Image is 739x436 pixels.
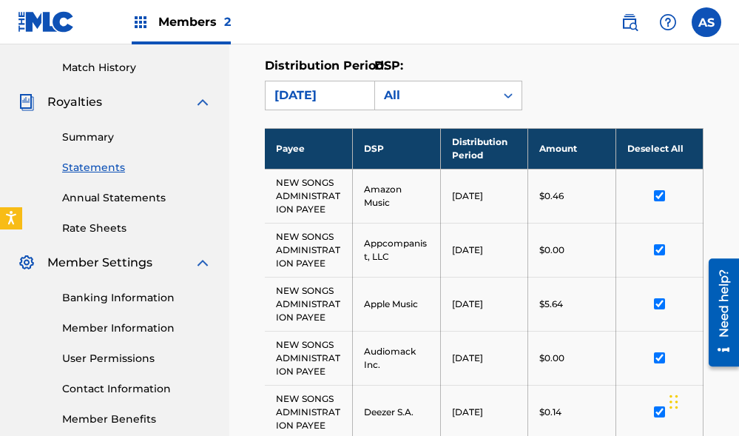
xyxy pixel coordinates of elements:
[353,128,441,169] th: DSP
[692,7,721,37] div: User Menu
[539,298,563,311] p: $5.64
[194,93,212,111] img: expand
[669,380,678,424] div: Drag
[62,321,212,336] a: Member Information
[539,190,564,203] p: $0.46
[224,15,231,29] span: 2
[62,290,212,306] a: Banking Information
[440,331,528,385] td: [DATE]
[539,244,564,257] p: $0.00
[62,381,212,397] a: Contact Information
[265,277,353,331] td: NEW SONGS ADMINISTRATION PAYEE
[265,128,353,169] th: Payee
[18,93,36,111] img: Royalties
[384,87,486,104] div: All
[18,254,36,272] img: Member Settings
[158,13,231,30] span: Members
[47,93,102,111] span: Royalties
[265,169,353,223] td: NEW SONGS ADMINISTRATION PAYEE
[62,130,212,145] a: Summary
[265,331,353,385] td: NEW SONGS ADMINISTRATION PAYEE
[353,331,441,385] td: Audiomack Inc.
[62,221,212,236] a: Rate Sheets
[539,352,564,365] p: $0.00
[353,277,441,331] td: Apple Music
[440,128,528,169] th: Distribution Period
[47,254,152,272] span: Member Settings
[698,253,739,372] iframe: Resource Center
[615,7,644,37] a: Public Search
[62,412,212,427] a: Member Benefits
[440,169,528,223] td: [DATE]
[659,13,677,31] img: help
[539,406,561,419] p: $0.14
[265,58,387,73] label: Distribution Period:
[274,87,377,104] div: [DATE]
[62,160,212,175] a: Statements
[62,190,212,206] a: Annual Statements
[353,223,441,277] td: Appcompanist, LLC
[440,223,528,277] td: [DATE]
[132,13,149,31] img: Top Rightsholders
[353,169,441,223] td: Amazon Music
[62,351,212,366] a: User Permissions
[528,128,616,169] th: Amount
[194,254,212,272] img: expand
[615,128,703,169] th: Deselect All
[265,223,353,277] td: NEW SONGS ADMINISTRATION PAYEE
[18,11,75,33] img: MLC Logo
[621,13,638,31] img: search
[374,58,403,73] label: DSP:
[62,60,212,76] a: Match History
[653,7,683,37] div: Help
[440,277,528,331] td: [DATE]
[665,365,739,436] iframe: Chat Widget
